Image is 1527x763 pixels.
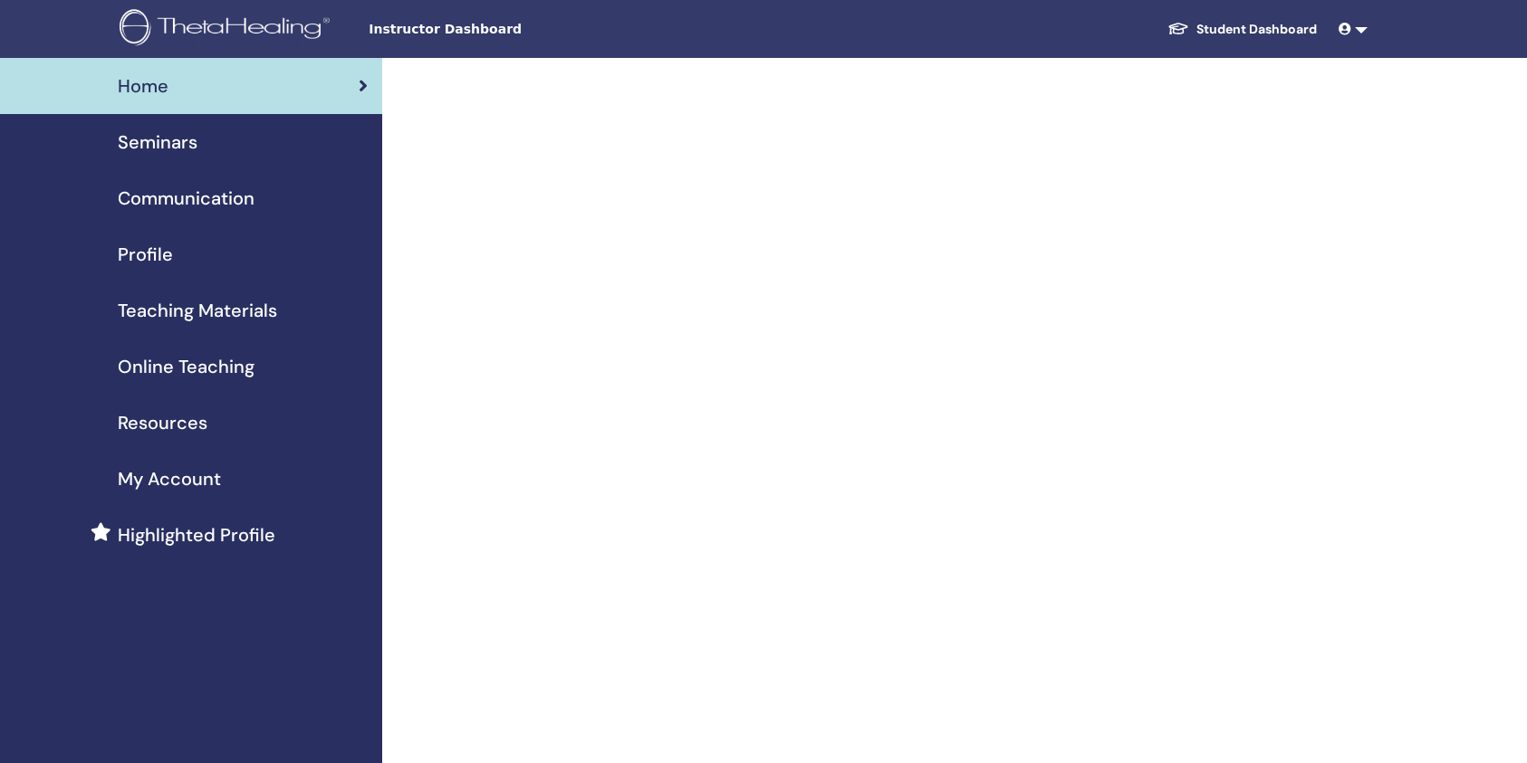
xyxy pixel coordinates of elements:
a: Student Dashboard [1153,13,1331,46]
span: Online Teaching [118,353,254,380]
span: Seminars [118,129,197,156]
img: graduation-cap-white.svg [1167,21,1189,36]
span: Communication [118,185,254,212]
span: Highlighted Profile [118,521,275,548]
span: Instructor Dashboard [369,20,640,39]
img: logo.png [120,9,336,50]
span: Teaching Materials [118,297,277,324]
span: Resources [118,409,207,436]
span: Home [118,72,168,100]
span: Profile [118,241,173,268]
span: My Account [118,465,221,492]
